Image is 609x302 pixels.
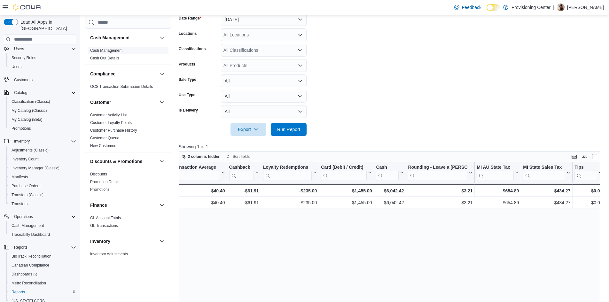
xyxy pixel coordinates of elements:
div: Cash [376,165,399,171]
button: Display options [581,153,588,160]
span: Metrc Reconciliation [9,279,76,287]
span: Canadian Compliance [9,261,76,269]
button: Catalog [12,89,30,97]
button: Card (Debit / Credit) [321,165,372,181]
span: Catalog [14,90,27,95]
button: Users [6,62,79,71]
div: Card (Debit / Credit) [321,165,367,171]
button: Export [230,123,266,136]
a: GL Transactions [90,223,118,228]
h3: Inventory [90,238,110,244]
a: Cash Out Details [90,56,119,60]
span: Promotion Details [90,179,121,184]
p: [PERSON_NAME] [567,4,604,11]
span: Reports [12,244,76,251]
span: Transfers (Classic) [9,191,76,199]
a: Customer Loyalty Points [90,120,132,125]
a: Traceabilty Dashboard [9,231,52,238]
span: My Catalog (Classic) [12,108,47,113]
label: Classifications [179,46,206,51]
span: Discounts [90,172,107,177]
button: Traceabilty Dashboard [6,230,79,239]
span: Run Report [277,126,300,133]
button: Inventory [1,137,79,146]
span: Canadian Compliance [12,263,49,268]
a: Adjustments (Classic) [9,146,51,154]
span: Customers [14,77,33,82]
button: Inventory Count [6,155,79,164]
span: Export [234,123,262,136]
button: Promotions [6,124,79,133]
div: Tips [574,165,597,181]
div: $654.89 [477,187,519,195]
div: $434.27 [523,187,570,195]
button: All [221,90,307,103]
div: $3.21 [408,199,472,206]
a: Canadian Compliance [9,261,52,269]
button: Manifests [6,173,79,182]
span: My Catalog (Classic) [9,107,76,114]
span: Purchase Orders [9,182,76,190]
span: Classification (Classic) [12,99,50,104]
label: Locations [179,31,197,36]
a: Inventory Count [9,155,41,163]
div: Rounding - Leave a Penny [408,165,467,181]
a: Cash Management [90,48,122,53]
button: MI AU State Tax [477,165,519,181]
span: Security Roles [12,55,36,60]
div: MI State Sales Tax [523,165,565,171]
span: Adjustments (Classic) [9,146,76,154]
span: Transfers [9,200,76,208]
div: Loyalty Redemptions [263,165,312,181]
button: Transaction Average [172,165,225,181]
a: Inventory Adjustments [90,252,128,256]
a: Promotion Details [90,180,121,184]
span: BioTrack Reconciliation [9,252,76,260]
div: $0.00 [574,199,602,206]
span: BioTrack Reconciliation [12,254,51,259]
button: Inventory Manager (Classic) [6,164,79,173]
div: $1,455.00 [321,199,372,206]
button: Transfers (Classic) [6,190,79,199]
span: Inventory [14,139,30,144]
a: Classification (Classic) [9,98,53,105]
span: Promotions [9,125,76,132]
button: Operations [1,212,79,221]
label: Products [179,62,195,67]
a: BioTrack Reconciliation [9,252,54,260]
span: GL Transactions [90,223,118,228]
span: Customer Loyalty Points [90,120,132,125]
button: Inventory [158,237,166,245]
button: Sort fields [224,153,252,160]
button: Discounts & Promotions [158,158,166,165]
button: BioTrack Reconciliation [6,252,79,261]
div: $654.89 [477,199,519,206]
h3: Finance [90,202,107,208]
a: GL Account Totals [90,216,121,220]
a: Inventory Manager (Classic) [9,164,62,172]
a: Promotions [9,125,34,132]
a: Promotions [90,187,110,192]
div: Loyalty Redemptions [263,165,312,171]
div: $6,042.42 [376,187,404,195]
button: Cashback [229,165,259,181]
a: New Customers [90,143,117,148]
span: Security Roles [9,54,76,62]
span: Transfers [12,201,27,206]
button: Reports [12,244,30,251]
a: Dashboards [6,270,79,279]
div: $40.40 [172,187,225,195]
label: Is Delivery [179,108,198,113]
div: Cashback [229,165,254,171]
span: Dashboards [12,272,37,277]
span: Cash Management [12,223,44,228]
span: Operations [12,213,76,221]
button: All [221,74,307,87]
button: Cash Management [90,35,157,41]
button: Tips [574,165,602,181]
span: Purchase Orders [12,183,41,189]
span: Inventory Manager (Classic) [9,164,76,172]
a: Customer Purchase History [90,128,137,133]
a: Reports [9,288,27,296]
